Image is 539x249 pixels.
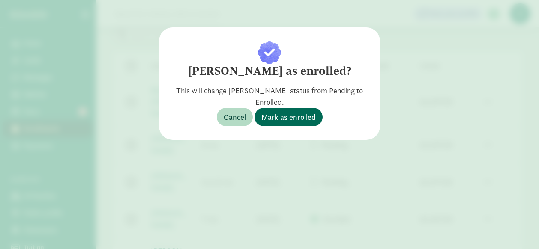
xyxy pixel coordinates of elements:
div: This will change [PERSON_NAME] status from Pending to Enrolled. [173,85,366,108]
span: Cancel [224,111,246,123]
iframe: Chat Widget [496,208,539,249]
button: Cancel [217,108,253,126]
span: Mark as enrolled [261,111,316,123]
h4: [PERSON_NAME] as enrolled? [173,64,366,78]
button: Mark as enrolled [255,108,323,126]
